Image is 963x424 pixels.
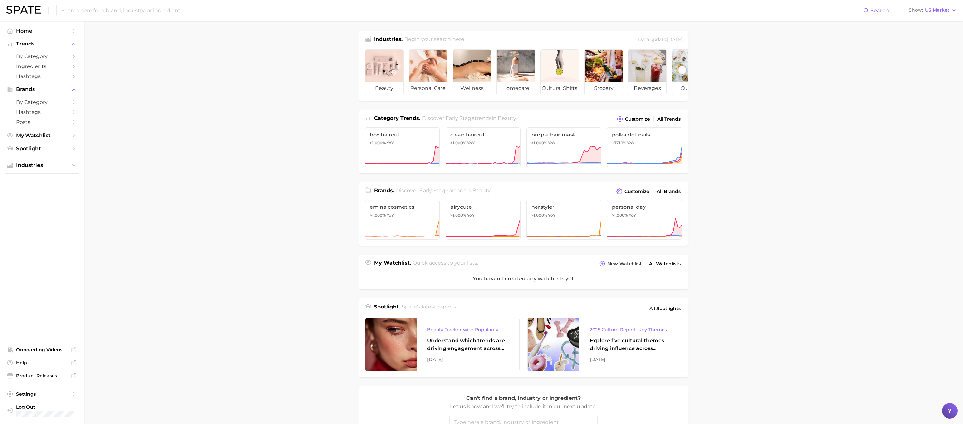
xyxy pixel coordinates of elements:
[387,213,394,218] span: YoY
[370,140,386,145] span: >1,000%
[5,117,79,127] a: Posts
[612,140,626,145] span: +771.1%
[450,132,516,138] span: clean haircut
[655,187,682,196] a: All Brands
[612,132,677,138] span: polka dot nails
[638,35,682,44] div: Data update: [DATE]
[6,6,41,14] img: SPATE
[925,8,949,12] span: US Market
[531,132,597,138] span: purple hair mask
[446,127,521,167] a: clean haircut>1,000% YoY
[628,82,666,95] span: beverages
[16,373,68,379] span: Product Releases
[450,140,466,145] span: >1,000%
[548,213,555,218] span: YoY
[16,99,68,105] span: by Category
[628,49,667,95] a: beverages
[678,66,686,74] button: Scroll Right
[590,337,672,352] div: Explore five cultural themes driving influence across beauty, food, and pop culture.
[16,53,68,59] span: by Category
[598,259,643,268] button: New Watchlist
[16,347,68,353] span: Onboarding Videos
[5,39,79,49] button: Trends
[5,358,79,368] a: Help
[16,63,68,69] span: Ingredients
[427,337,509,352] div: Understand which trends are driving engagement across platforms in the skin, hair, makeup, and fr...
[909,8,923,12] span: Show
[370,213,386,217] span: >1,000%
[453,82,491,95] span: wellness
[16,162,68,168] span: Industries
[590,326,672,334] div: 2025 Culture Report: Key Themes That Are Shaping Consumer Demand
[870,7,889,14] span: Search
[370,132,435,138] span: box haircut
[450,204,516,210] span: airycute
[607,127,682,167] a: polka dot nails+771.1% YoY
[402,303,457,314] h2: Spate's latest reports.
[409,82,447,95] span: personal care
[374,115,420,121] span: Category Trends .
[657,116,681,122] span: All Trends
[5,51,79,61] a: by Category
[365,318,520,371] a: Beauty Tracker with Popularity IndexUnderstand which trends are driving engagement across platfor...
[5,389,79,399] a: Settings
[365,82,403,95] span: beauty
[607,200,682,240] a: personal day>1,000% YoY
[365,200,440,240] a: emina cosmetics>1,000% YoY
[656,115,682,124] a: All Trends
[404,35,465,44] h2: Begin your search here.
[531,213,547,217] span: >1,000%
[531,204,597,210] span: herstyler
[590,356,672,363] div: [DATE]
[649,261,681,267] span: All Watchlists
[449,402,598,411] p: Let us know and we’ll try to include it in our next update.
[16,73,68,79] span: Hashtags
[624,189,649,194] span: Customize
[5,160,79,170] button: Industries
[615,187,651,196] button: Customize
[612,204,677,210] span: personal day
[5,371,79,380] a: Product Releases
[450,213,466,217] span: >1,000%
[16,391,68,397] span: Settings
[396,187,491,194] span: Discover Early Stage brands in .
[612,213,628,217] span: >1,000%
[374,259,411,268] h1: My Watchlist.
[625,116,650,122] span: Customize
[365,49,404,95] a: beauty
[449,394,598,402] p: Can't find a brand, industry or ingredient?
[607,261,642,267] span: New Watchlist
[453,49,491,95] a: wellness
[627,140,634,146] span: YoY
[526,200,602,240] a: herstyler>1,000% YoY
[472,187,490,194] span: beauty
[359,268,688,289] div: You haven't created any watchlists yet
[527,318,682,371] a: 2025 Culture Report: Key Themes That Are Shaping Consumer DemandExplore five cultural themes driv...
[498,115,516,121] span: beauty
[467,140,475,146] span: YoY
[16,28,68,34] span: Home
[648,303,682,314] a: All Spotlights
[615,115,651,124] button: Customize
[16,119,68,125] span: Posts
[409,49,447,95] a: personal care
[5,97,79,107] a: by Category
[496,49,535,95] a: homecare
[370,204,435,210] span: emina cosmetics
[584,49,623,95] a: grocery
[5,144,79,154] a: Spotlight
[467,213,475,218] span: YoY
[5,345,79,355] a: Onboarding Videos
[374,35,403,44] h1: Industries.
[5,130,79,140] a: My Watchlist
[672,82,710,95] span: culinary
[387,140,394,146] span: YoY
[365,127,440,167] a: box haircut>1,000% YoY
[548,140,555,146] span: YoY
[16,41,68,47] span: Trends
[427,356,509,363] div: [DATE]
[497,82,535,95] span: homecare
[5,71,79,81] a: Hashtags
[446,200,521,240] a: airycute>1,000% YoY
[374,303,400,314] h1: Spotlight.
